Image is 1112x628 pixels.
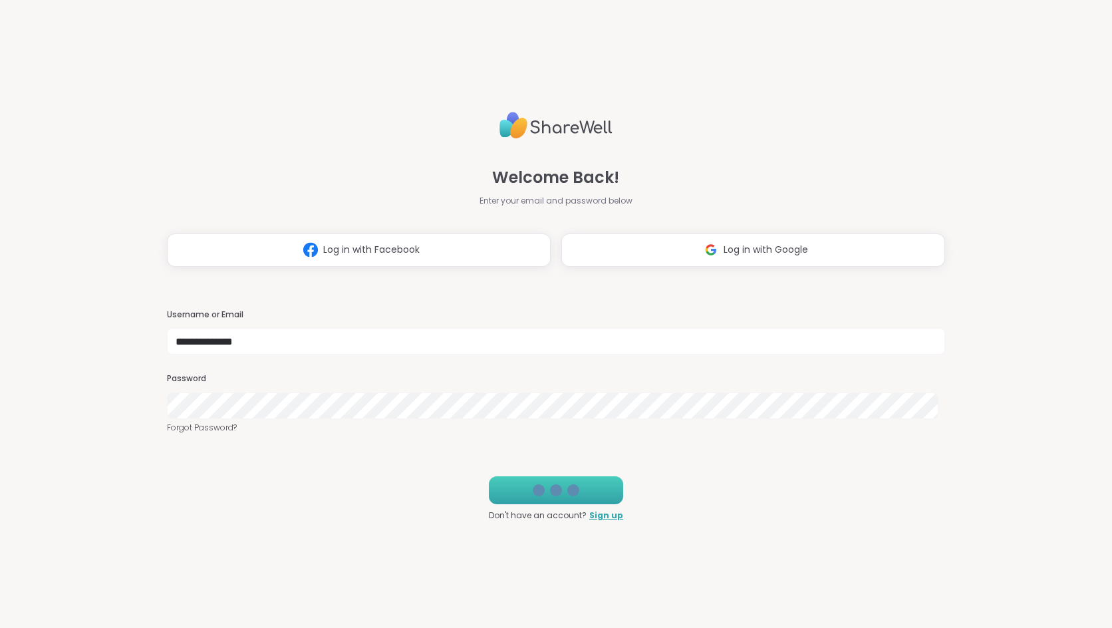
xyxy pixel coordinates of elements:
[480,195,632,207] span: Enter your email and password below
[167,422,945,434] a: Forgot Password?
[167,309,945,321] h3: Username or Email
[167,373,945,385] h3: Password
[492,166,619,190] span: Welcome Back!
[589,510,623,522] a: Sign up
[499,106,613,144] img: ShareWell Logo
[489,510,587,522] span: Don't have an account?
